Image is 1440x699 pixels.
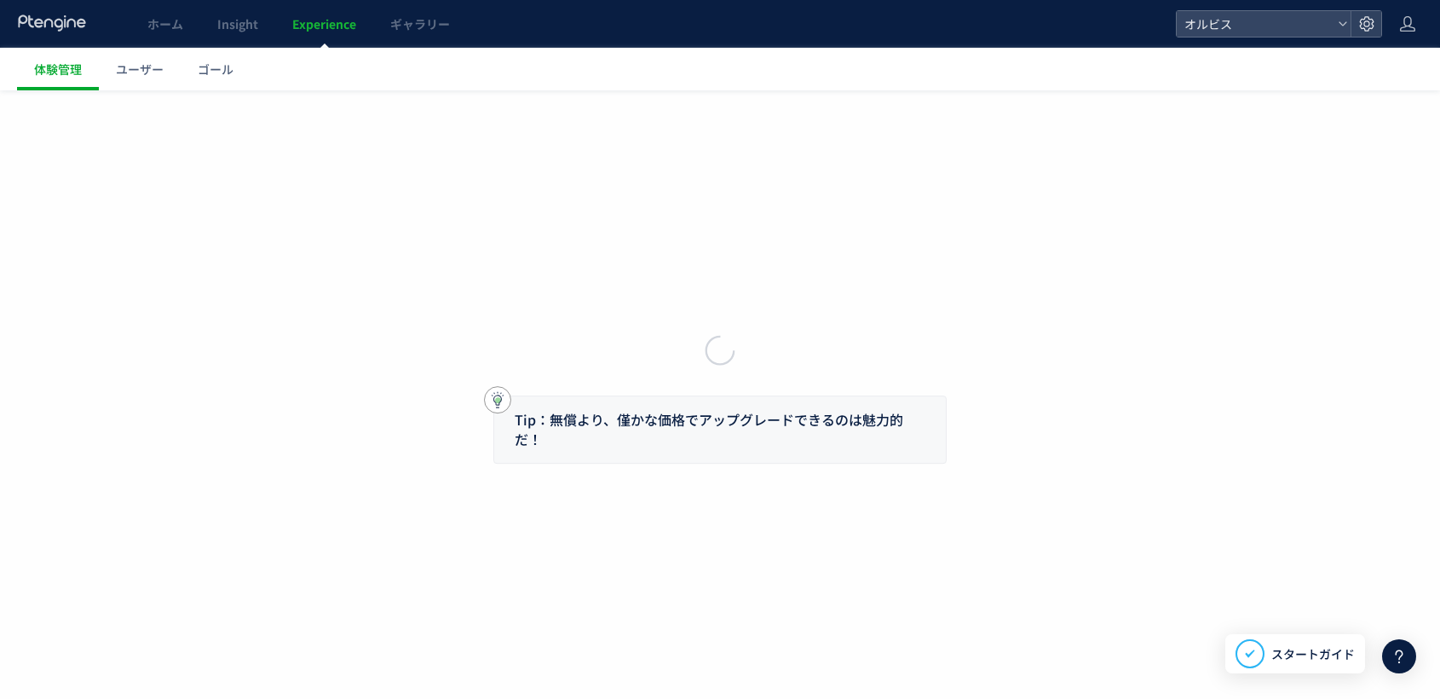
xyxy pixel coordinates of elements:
[147,15,183,32] span: ホーム
[217,15,258,32] span: Insight
[1179,11,1331,37] span: オルビス
[515,409,903,449] span: Tip：無償より、僅かな価格でアップグレードできるのは魅力的だ！
[1271,645,1355,663] span: スタートガイド
[116,61,164,78] span: ユーザー
[34,61,82,78] span: 体験管理
[292,15,356,32] span: Experience
[198,61,233,78] span: ゴール
[390,15,450,32] span: ギャラリー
